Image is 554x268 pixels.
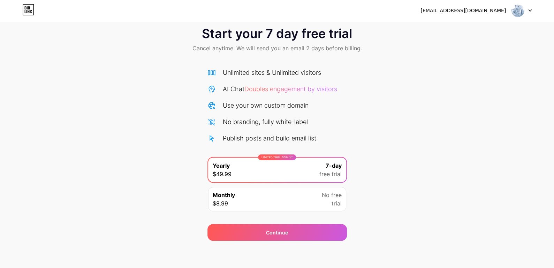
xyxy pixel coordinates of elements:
[213,191,235,199] span: Monthly
[244,85,337,93] span: Doubles engagement by visitors
[266,229,288,236] div: Continue
[223,101,309,110] div: Use your own custom domain
[332,199,342,208] span: trial
[322,191,342,199] span: No free
[223,117,308,126] div: No branding, fully white-label
[223,68,321,77] div: Unlimited sites & Unlimited visitors
[213,170,232,178] span: $49.99
[511,4,524,17] img: Sang Trần Ngô Nguyên
[192,44,362,52] span: Cancel anytime. We will send you an email 2 days before billing.
[319,170,342,178] span: free trial
[420,7,506,14] div: [EMAIL_ADDRESS][DOMAIN_NAME]
[213,199,228,208] span: $8.99
[258,154,296,160] div: LIMITED TIME : 50% off
[202,27,352,41] span: Start your 7 day free trial
[326,161,342,170] span: 7-day
[223,84,337,94] div: AI Chat
[213,161,230,170] span: Yearly
[223,133,316,143] div: Publish posts and build email list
